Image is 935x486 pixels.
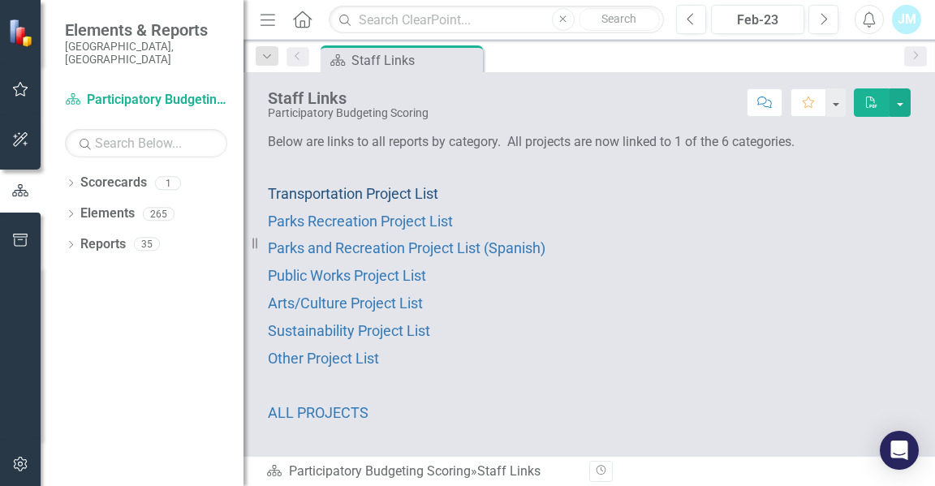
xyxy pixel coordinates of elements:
button: JM [892,5,921,34]
span: Arts/Culture Project List [268,295,423,312]
input: Search ClearPoint... [329,6,664,34]
span: Public Works Project List [268,267,426,284]
button: Search [579,8,660,31]
a: Other Project List [268,351,379,367]
button: Feb-23 [711,5,804,34]
a: Parks and Recreation Project List (Spanish) [268,241,545,256]
span: ALL PROJECTS [268,404,368,421]
div: 1 [155,176,181,190]
span: Other Project List [268,350,379,367]
a: Public Works Project List [268,269,426,284]
img: ClearPoint Strategy [8,18,37,46]
a: Arts/Culture Project List [268,296,423,312]
div: Staff Links [477,463,541,479]
small: [GEOGRAPHIC_DATA], [GEOGRAPHIC_DATA] [65,40,227,67]
span: Parks and Recreation Project List (Spanish) [268,239,545,256]
a: Transportation Project List [268,187,438,202]
a: Reports [80,235,126,254]
a: ALL PROJECTS [268,406,368,421]
div: » [266,462,577,481]
div: Open Intercom Messenger [880,431,919,470]
a: Sustainability Project List [268,324,430,339]
span: Sustainability Project List [268,322,430,339]
span: Search [601,12,636,25]
div: 35 [134,238,160,252]
span: Transportation Project List [268,185,438,202]
a: Elements [80,204,135,223]
a: Parks Recreation Project List [268,214,453,230]
div: Staff Links [268,89,429,107]
a: Participatory Budgeting Scoring [289,463,471,479]
div: Staff Links [351,50,479,71]
input: Search Below... [65,129,227,157]
div: Feb-23 [717,11,799,30]
p: Below are links to all reports by category. All projects are now linked to 1 of the 6 categories. [268,133,911,155]
span: Elements & Reports [65,20,227,40]
div: Participatory Budgeting Scoring [268,107,429,119]
div: 265 [143,207,175,221]
span: Parks Recreation Project List [268,213,453,230]
a: Scorecards [80,174,147,192]
a: Participatory Budgeting Scoring [65,91,227,110]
